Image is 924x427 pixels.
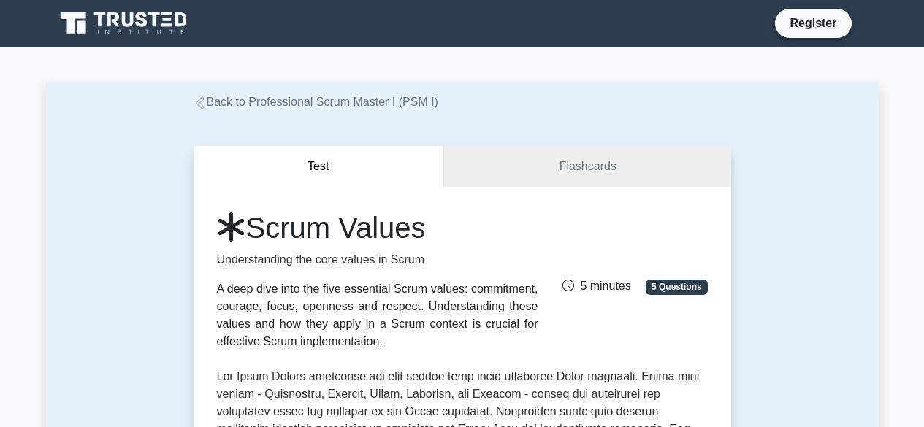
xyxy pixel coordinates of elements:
a: Register [781,14,845,32]
a: Back to Professional Scrum Master I (PSM I) [194,96,438,108]
span: 5 minutes [562,280,630,292]
a: Flashcards [444,146,730,188]
div: A deep dive into the five essential Scrum values: commitment, courage, focus, openness and respec... [217,280,538,350]
span: 5 Questions [646,280,707,294]
p: Understanding the core values in Scrum [217,251,538,269]
button: Test [194,146,445,188]
h1: Scrum Values [217,210,538,245]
